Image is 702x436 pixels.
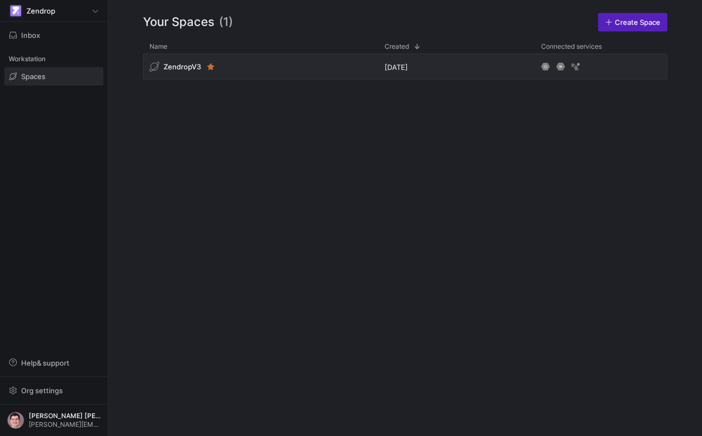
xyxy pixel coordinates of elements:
button: Help& support [4,354,103,372]
span: Org settings [21,386,63,395]
span: (1) [219,13,233,31]
button: Org settings [4,381,103,400]
span: Create Space [615,18,660,27]
span: [PERSON_NAME][EMAIL_ADDRESS][DOMAIN_NAME] [29,421,101,428]
span: Spaces [21,72,45,81]
span: [DATE] [385,63,408,71]
img: https://storage.googleapis.com/y42-prod-data-exchange/images/qZXOSqkTtPuVcXVzF40oUlM07HVTwZXfPK0U... [10,5,21,16]
button: Inbox [4,26,103,44]
span: [PERSON_NAME] [PERSON_NAME] [PERSON_NAME] [29,412,101,420]
span: Connected services [541,43,602,50]
div: Press SPACE to select this row. [143,54,667,84]
span: Inbox [21,31,40,40]
img: https://storage.googleapis.com/y42-prod-data-exchange/images/G2kHvxVlt02YItTmblwfhPy4mK5SfUxFU6Tr... [7,412,24,429]
span: Name [149,43,167,50]
span: ZendropV3 [164,62,201,71]
a: Org settings [4,387,103,396]
a: Create Space [598,13,667,31]
button: https://storage.googleapis.com/y42-prod-data-exchange/images/G2kHvxVlt02YItTmblwfhPy4mK5SfUxFU6Tr... [4,409,103,432]
span: Help & support [21,359,69,367]
span: Zendrop [27,6,55,15]
a: Spaces [4,67,103,86]
div: Workstation [4,51,103,67]
span: Created [385,43,409,50]
span: Your Spaces [143,13,214,31]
